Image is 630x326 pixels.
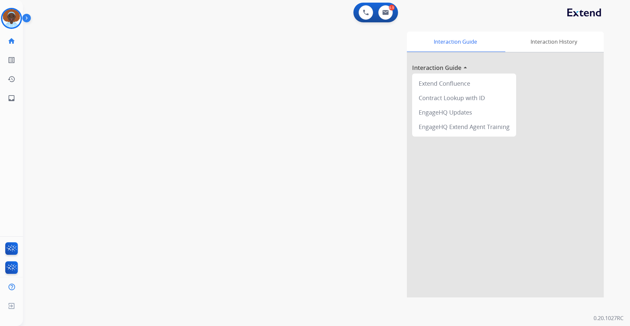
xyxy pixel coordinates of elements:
[415,76,514,91] div: Extend Confluence
[504,32,604,52] div: Interaction History
[2,9,21,28] img: avatar
[415,120,514,134] div: EngageHQ Extend Agent Training
[415,105,514,120] div: EngageHQ Updates
[8,37,15,45] mat-icon: home
[8,94,15,102] mat-icon: inbox
[594,314,623,322] p: 0.20.1027RC
[8,75,15,83] mat-icon: history
[389,5,395,11] div: 0.5
[415,91,514,105] div: Contract Lookup with ID
[407,32,504,52] div: Interaction Guide
[8,56,15,64] mat-icon: list_alt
